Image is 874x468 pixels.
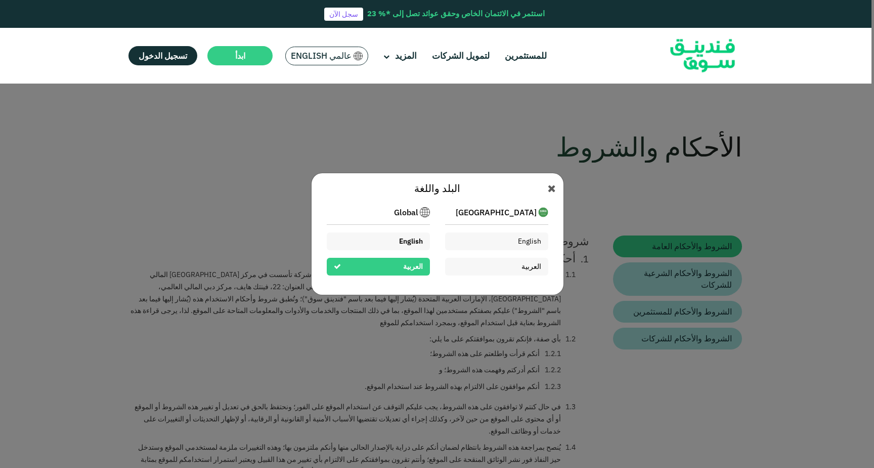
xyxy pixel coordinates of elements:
span: المزيد [395,50,417,61]
span: العربية [521,262,541,271]
div: البلد واللغة [327,181,548,196]
span: عالمي English [291,50,352,62]
a: سجل الآن [324,8,363,21]
span: English [518,237,541,246]
a: تسجيل الدخول [128,46,197,65]
span: [GEOGRAPHIC_DATA] [456,206,537,218]
img: Logo [653,30,752,82]
div: استثمر في الائتمان الخاص وحقق عوائد تصل إلى *% 23 [367,8,545,20]
img: SA Flag [538,207,548,217]
span: English [399,237,423,246]
a: لتمويل الشركات [429,48,492,64]
img: SA Flag [354,52,363,60]
a: للمستثمرين [502,48,549,64]
span: Global [394,206,418,218]
span: ابدأ [235,51,245,61]
img: SA Flag [420,207,430,217]
span: تسجيل الدخول [139,51,187,61]
span: العربية [403,262,423,271]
